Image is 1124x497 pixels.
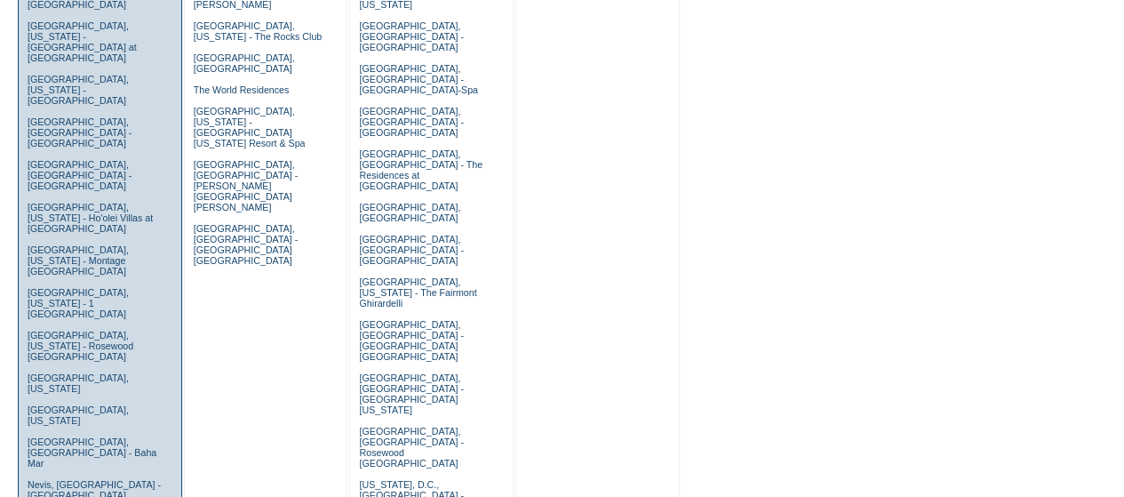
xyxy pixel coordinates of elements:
a: [GEOGRAPHIC_DATA], [GEOGRAPHIC_DATA] - [GEOGRAPHIC_DATA] [359,106,463,138]
a: [GEOGRAPHIC_DATA], [GEOGRAPHIC_DATA] - [PERSON_NAME][GEOGRAPHIC_DATA][PERSON_NAME] [194,159,298,212]
a: [GEOGRAPHIC_DATA], [US_STATE] - The Fairmont Ghirardelli [359,277,476,309]
a: [GEOGRAPHIC_DATA], [US_STATE] - Ho'olei Villas at [GEOGRAPHIC_DATA] [28,202,153,234]
a: [GEOGRAPHIC_DATA], [GEOGRAPHIC_DATA] - Baha Mar [28,437,156,469]
a: [GEOGRAPHIC_DATA], [US_STATE] - [GEOGRAPHIC_DATA] at [GEOGRAPHIC_DATA] [28,20,137,63]
a: [GEOGRAPHIC_DATA], [US_STATE] - Montage [GEOGRAPHIC_DATA] [28,244,129,277]
a: [GEOGRAPHIC_DATA], [GEOGRAPHIC_DATA] - [GEOGRAPHIC_DATA] [28,159,132,191]
a: [GEOGRAPHIC_DATA], [GEOGRAPHIC_DATA] - [GEOGRAPHIC_DATA] [359,234,463,266]
a: [GEOGRAPHIC_DATA], [GEOGRAPHIC_DATA] - [GEOGRAPHIC_DATA]-Spa [359,63,477,95]
a: [GEOGRAPHIC_DATA], [GEOGRAPHIC_DATA] - [GEOGRAPHIC_DATA] [US_STATE] [359,373,463,415]
a: The World Residences [194,84,290,95]
a: [GEOGRAPHIC_DATA], [GEOGRAPHIC_DATA] - [GEOGRAPHIC_DATA] [359,20,463,52]
a: [GEOGRAPHIC_DATA], [GEOGRAPHIC_DATA] [194,52,295,74]
a: [GEOGRAPHIC_DATA], [US_STATE] - 1 [GEOGRAPHIC_DATA] [28,287,129,319]
a: [GEOGRAPHIC_DATA], [GEOGRAPHIC_DATA] - [GEOGRAPHIC_DATA] [GEOGRAPHIC_DATA] [194,223,298,266]
a: [GEOGRAPHIC_DATA], [US_STATE] [28,373,129,394]
a: [GEOGRAPHIC_DATA], [US_STATE] - [GEOGRAPHIC_DATA] [US_STATE] Resort & Spa [194,106,306,148]
a: [GEOGRAPHIC_DATA], [US_STATE] - Rosewood [GEOGRAPHIC_DATA] [28,330,133,362]
a: [GEOGRAPHIC_DATA], [GEOGRAPHIC_DATA] [359,202,460,223]
a: [GEOGRAPHIC_DATA], [GEOGRAPHIC_DATA] - The Residences at [GEOGRAPHIC_DATA] [359,148,482,191]
a: [GEOGRAPHIC_DATA], [GEOGRAPHIC_DATA] - Rosewood [GEOGRAPHIC_DATA] [359,426,463,469]
a: [GEOGRAPHIC_DATA], [GEOGRAPHIC_DATA] - [GEOGRAPHIC_DATA] [GEOGRAPHIC_DATA] [359,319,463,362]
a: [GEOGRAPHIC_DATA], [GEOGRAPHIC_DATA] - [GEOGRAPHIC_DATA] [28,116,132,148]
a: [GEOGRAPHIC_DATA], [US_STATE] - [GEOGRAPHIC_DATA] [28,74,129,106]
a: [GEOGRAPHIC_DATA], [US_STATE] - The Rocks Club [194,20,323,42]
a: [GEOGRAPHIC_DATA], [US_STATE] [28,405,129,426]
